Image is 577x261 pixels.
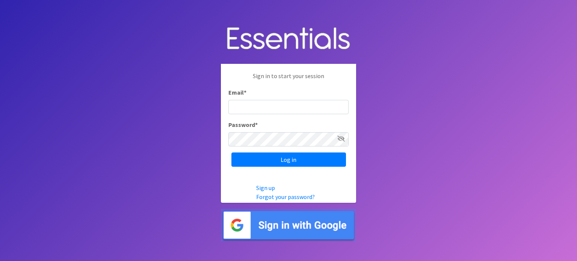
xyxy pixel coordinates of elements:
[221,20,356,58] img: Human Essentials
[221,209,356,241] img: Sign in with Google
[228,71,349,88] p: Sign in to start your session
[244,89,246,96] abbr: required
[228,120,258,129] label: Password
[256,193,315,201] a: Forgot your password?
[255,121,258,128] abbr: required
[256,184,275,192] a: Sign up
[231,152,346,167] input: Log in
[228,88,246,97] label: Email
